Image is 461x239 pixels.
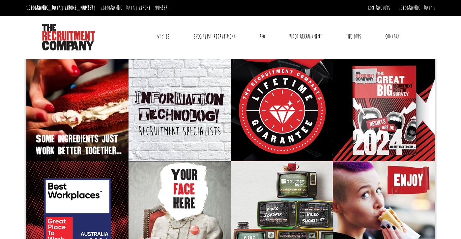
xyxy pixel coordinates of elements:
a: [PHONE_NUMBER] [139,4,170,12]
a: Contractors [368,4,390,12]
li: [GEOGRAPHIC_DATA]: [25,3,97,13]
a: Video Recruitment [284,28,327,45]
a: Specialist Recruitment [188,28,241,45]
a: The Jobs [341,28,366,45]
a: [PHONE_NUMBER] [65,4,96,12]
img: The Recruitment Company [42,24,95,50]
a: [GEOGRAPHIC_DATA] [398,4,435,12]
a: Why Us [152,28,174,45]
a: RPO [254,28,270,45]
a: Contact [380,28,405,45]
li: [GEOGRAPHIC_DATA]: [99,3,171,13]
